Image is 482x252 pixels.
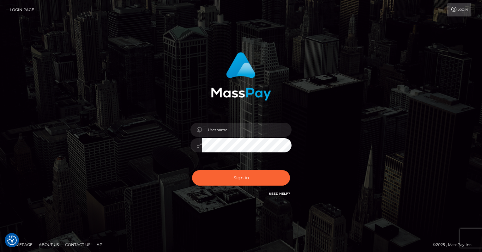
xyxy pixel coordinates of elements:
button: Sign in [192,170,290,186]
a: Need Help? [269,192,290,196]
a: About Us [36,240,61,249]
img: MassPay Login [211,52,271,101]
button: Consent Preferences [7,236,17,245]
a: API [94,240,106,249]
a: Contact Us [63,240,93,249]
input: Username... [202,123,292,137]
div: © 2025 , MassPay Inc. [433,241,477,248]
img: Revisit consent button [7,236,17,245]
a: Login [447,3,471,16]
a: Login Page [10,3,34,16]
a: Homepage [7,240,35,249]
